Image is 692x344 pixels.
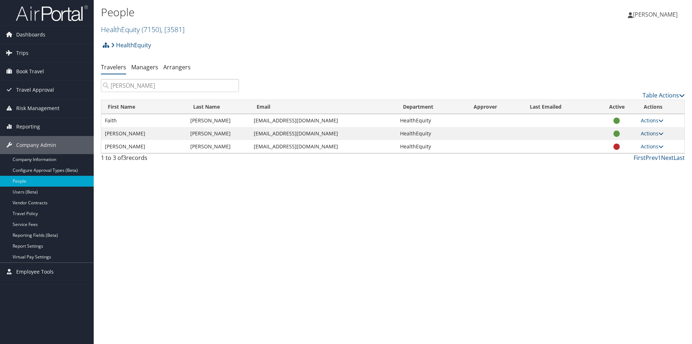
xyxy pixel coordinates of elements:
a: Travelers [101,63,126,71]
a: Next [661,154,674,162]
span: Risk Management [16,99,59,117]
td: [EMAIL_ADDRESS][DOMAIN_NAME] [250,127,396,140]
a: Actions [641,130,664,137]
a: HealthEquity [101,25,185,34]
th: First Name: activate to sort column ascending [101,100,187,114]
td: HealthEquity [396,127,467,140]
a: Prev [646,154,658,162]
span: 3 [123,154,126,162]
div: 1 to 3 of records [101,153,239,166]
a: [PERSON_NAME] [628,4,685,25]
span: Trips [16,44,28,62]
th: Last Name: activate to sort column descending [187,100,250,114]
span: Company Admin [16,136,56,154]
span: Dashboards [16,26,45,44]
th: Actions [637,100,684,114]
th: Department: activate to sort column ascending [396,100,467,114]
span: Travel Approval [16,81,54,99]
span: Employee Tools [16,263,54,281]
span: [PERSON_NAME] [633,10,678,18]
td: HealthEquity [396,114,467,127]
a: Managers [131,63,158,71]
span: , [ 3581 ] [161,25,185,34]
th: Active: activate to sort column ascending [596,100,637,114]
a: Table Actions [643,91,685,99]
a: 1 [658,154,661,162]
span: Book Travel [16,62,44,80]
th: Approver [467,100,523,114]
td: [PERSON_NAME] [187,140,250,153]
td: [PERSON_NAME] [187,127,250,140]
input: Search [101,79,239,92]
a: First [634,154,646,162]
a: Actions [641,143,664,150]
td: [PERSON_NAME] [101,140,187,153]
span: ( 7150 ) [142,25,161,34]
a: HealthEquity [111,38,151,52]
img: airportal-logo.png [16,5,88,22]
th: Last Emailed: activate to sort column ascending [523,100,596,114]
th: Email: activate to sort column ascending [250,100,396,114]
td: [EMAIL_ADDRESS][DOMAIN_NAME] [250,140,396,153]
td: [EMAIL_ADDRESS][DOMAIN_NAME] [250,114,396,127]
a: Actions [641,117,664,124]
td: [PERSON_NAME] [101,127,187,140]
a: Last [674,154,685,162]
td: HealthEquity [396,140,467,153]
a: Arrangers [163,63,191,71]
td: [PERSON_NAME] [187,114,250,127]
h1: People [101,5,490,20]
span: Reporting [16,118,40,136]
td: Faith [101,114,187,127]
